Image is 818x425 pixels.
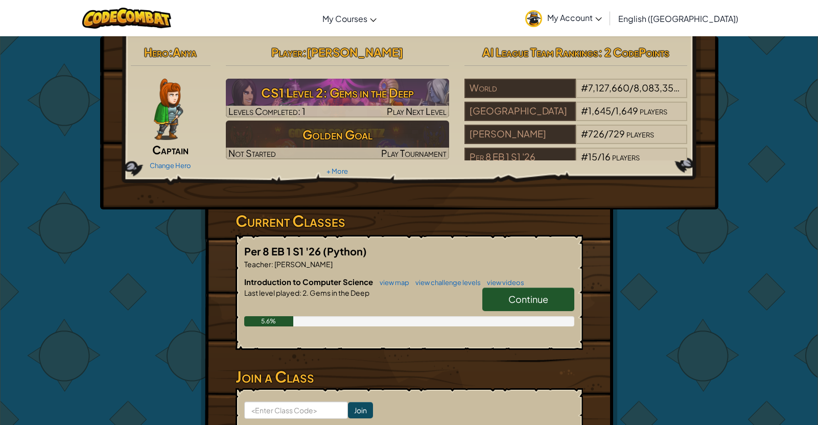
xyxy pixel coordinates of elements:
[226,121,449,159] a: Golden GoalNot StartedPlay Tournament
[299,288,301,297] span: :
[464,79,576,98] div: World
[226,79,449,117] a: Play Next Level
[228,147,276,159] span: Not Started
[244,259,271,269] span: Teacher
[144,45,169,59] span: Hero
[613,5,743,32] a: English ([GEOGRAPHIC_DATA])
[326,167,348,175] a: + More
[301,288,309,297] span: 2.
[588,151,597,162] span: 15
[381,147,447,159] span: Play Tournament
[601,151,611,162] span: 16
[228,105,306,117] span: Levels Completed: 1
[464,88,688,100] a: World#7,127,660/8,083,356players
[508,293,548,305] span: Continue
[348,402,373,418] input: Join
[464,134,688,146] a: [PERSON_NAME]#726/729players
[611,105,615,116] span: /
[410,278,481,287] a: view challenge levels
[169,45,173,59] span: :
[520,2,607,34] a: My Account
[226,123,449,146] h3: Golden Goal
[271,259,273,269] span: :
[588,82,629,93] span: 7,127,660
[82,8,172,29] img: CodeCombat logo
[302,45,307,59] span: :
[525,10,542,27] img: avatar
[629,82,634,93] span: /
[482,278,524,287] a: view videos
[244,245,323,257] span: Per 8 EB 1 S1 '26
[615,105,638,116] span: 1,649
[609,128,625,139] span: 729
[482,45,598,59] span: AI League Team Rankings
[244,277,375,287] span: Introduction to Computer Science
[152,143,189,157] span: Captain
[597,151,601,162] span: /
[464,111,688,123] a: [GEOGRAPHIC_DATA]#1,645/1,649players
[236,365,583,388] h3: Join a Class
[464,125,576,144] div: [PERSON_NAME]
[588,128,604,139] span: 726
[323,245,367,257] span: (Python)
[464,157,688,169] a: Per 8 EB 1 S1 '26#15/16players
[581,128,588,139] span: #
[236,209,583,232] h3: Current Classes
[612,151,640,162] span: players
[581,105,588,116] span: #
[273,259,333,269] span: [PERSON_NAME]
[464,102,576,121] div: [GEOGRAPHIC_DATA]
[226,81,449,104] h3: CS1 Level 2: Gems in the Deep
[244,288,299,297] span: Last level played
[226,121,449,159] img: Golden Goal
[464,148,576,167] div: Per 8 EB 1 S1 '26
[681,82,708,93] span: players
[640,105,667,116] span: players
[244,402,348,419] input: <Enter Class Code>
[375,278,409,287] a: view map
[173,45,197,59] span: Anya
[244,316,294,326] div: 5.6%
[309,288,369,297] span: Gems in the Deep
[271,45,302,59] span: Player
[618,13,738,24] span: English ([GEOGRAPHIC_DATA])
[626,128,654,139] span: players
[634,82,680,93] span: 8,083,356
[387,105,447,117] span: Play Next Level
[322,13,367,24] span: My Courses
[581,82,588,93] span: #
[150,161,191,170] a: Change Hero
[547,12,602,23] span: My Account
[226,79,449,117] img: CS1 Level 2: Gems in the Deep
[317,5,382,32] a: My Courses
[588,105,611,116] span: 1,645
[604,128,609,139] span: /
[154,79,183,140] img: captain-pose.png
[581,151,588,162] span: #
[598,45,669,59] span: : 2 CodePoints
[307,45,403,59] span: [PERSON_NAME]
